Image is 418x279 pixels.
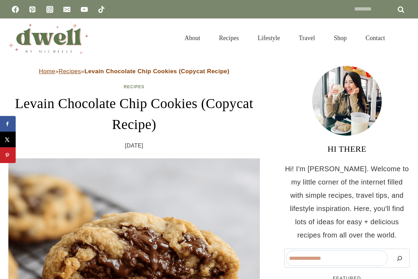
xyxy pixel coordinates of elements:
[248,26,289,50] a: Lifestyle
[210,26,248,50] a: Recipes
[60,2,74,16] a: Email
[94,2,108,16] a: TikTok
[125,141,144,151] time: [DATE]
[8,2,22,16] a: Facebook
[8,93,260,135] h1: Levain Chocolate Chip Cookies (Copycat Recipe)
[284,143,410,155] h3: HI THERE
[25,2,39,16] a: Pinterest
[59,68,81,75] a: Recipes
[43,2,57,16] a: Instagram
[84,68,229,75] strong: Levain Chocolate Chip Cookies (Copycat Recipe)
[39,68,55,75] a: Home
[356,26,394,50] a: Contact
[289,26,324,50] a: Travel
[175,26,210,50] a: About
[284,162,410,242] p: Hi! I'm [PERSON_NAME]. Welcome to my little corner of the internet filled with simple recipes, tr...
[398,32,410,44] button: View Search Form
[391,250,408,266] button: Search
[8,22,88,54] img: DWELL by michelle
[77,2,91,16] a: YouTube
[324,26,356,50] a: Shop
[39,68,230,75] span: » »
[124,84,145,89] a: Recipes
[175,26,394,50] nav: Primary Navigation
